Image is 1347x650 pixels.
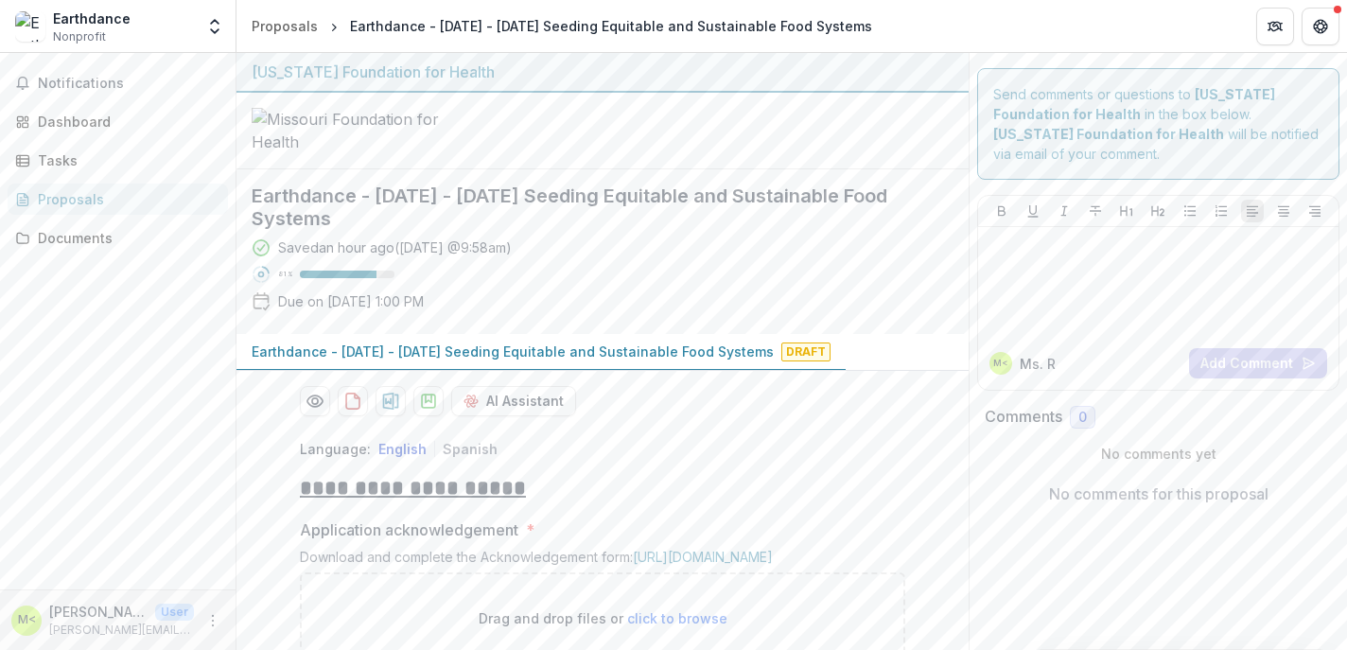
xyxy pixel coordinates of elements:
[451,386,576,416] button: AI Assistant
[1179,200,1201,222] button: Bullet List
[38,189,213,209] div: Proposals
[985,408,1062,426] h2: Comments
[278,237,512,257] div: Saved an hour ago ( [DATE] @ 9:58am )
[1189,348,1327,378] button: Add Comment
[1049,483,1268,505] p: No comments for this proposal
[18,614,36,626] div: Ms. Rachel Levi <rachel@earthdancefarms.org>
[993,126,1224,142] strong: [US_STATE] Foundation for Health
[8,184,228,215] a: Proposals
[252,16,318,36] div: Proposals
[627,610,727,626] span: click to browse
[49,622,194,639] p: [PERSON_NAME][EMAIL_ADDRESS][DOMAIN_NAME]
[252,342,774,361] p: Earthdance - [DATE] - [DATE] Seeding Equitable and Sustainable Food Systems
[252,61,953,83] div: [US_STATE] Foundation for Health
[38,150,213,170] div: Tasks
[633,549,773,565] a: [URL][DOMAIN_NAME]
[49,602,148,622] p: [PERSON_NAME] <[PERSON_NAME][EMAIL_ADDRESS][DOMAIN_NAME]>
[1146,200,1169,222] button: Heading 2
[8,68,228,98] button: Notifications
[38,112,213,132] div: Dashboard
[244,12,880,40] nav: breadcrumb
[244,12,325,40] a: Proposals
[300,439,371,459] p: Language:
[53,28,106,45] span: Nonprofit
[300,518,518,541] p: Application acknowledgement
[8,222,228,254] a: Documents
[1256,8,1294,45] button: Partners
[378,441,427,457] button: English
[38,76,220,92] span: Notifications
[977,68,1339,180] div: Send comments or questions to in the box below. will be notified via email of your comment.
[53,9,131,28] div: Earthdance
[993,359,1008,368] div: Ms. Rachel Levi <rachel@earthdancefarms.org>
[300,549,905,572] div: Download and complete the Acknowledgement form:
[1084,200,1107,222] button: Strike
[1115,200,1138,222] button: Heading 1
[1210,200,1233,222] button: Ordered List
[1302,8,1339,45] button: Get Help
[252,184,923,230] h2: Earthdance - [DATE] - [DATE] Seeding Equitable and Sustainable Food Systems
[1303,200,1326,222] button: Align Right
[350,16,872,36] div: Earthdance - [DATE] - [DATE] Seeding Equitable and Sustainable Food Systems
[376,386,406,416] button: download-proposal
[1078,410,1087,426] span: 0
[201,8,228,45] button: Open entity switcher
[278,268,292,281] p: 81 %
[1241,200,1264,222] button: Align Left
[300,386,330,416] button: Preview 557a6b93-c0c8-4fc7-af63-a712fd1ba15b-0.pdf
[278,291,424,311] p: Due on [DATE] 1:00 PM
[990,200,1013,222] button: Bold
[1053,200,1076,222] button: Italicize
[413,386,444,416] button: download-proposal
[8,106,228,137] a: Dashboard
[443,441,498,457] button: Spanish
[155,604,194,621] p: User
[15,11,45,42] img: Earthdance
[1022,200,1044,222] button: Underline
[38,228,213,248] div: Documents
[781,343,831,361] span: Draft
[985,444,1332,464] p: No comments yet
[201,609,224,632] button: More
[1272,200,1295,222] button: Align Center
[1020,354,1056,374] p: Ms. R
[252,108,441,153] img: Missouri Foundation for Health
[338,386,368,416] button: download-proposal
[479,608,727,628] p: Drag and drop files or
[8,145,228,176] a: Tasks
